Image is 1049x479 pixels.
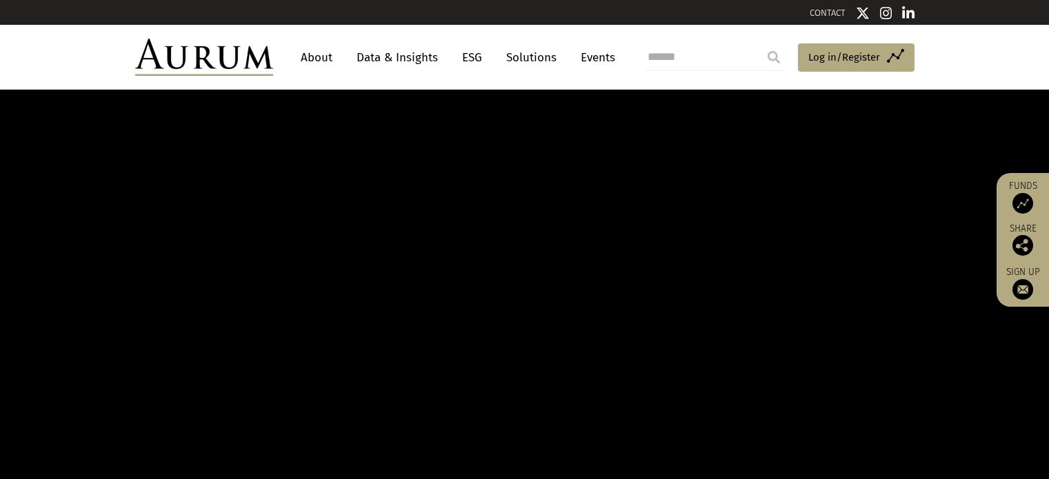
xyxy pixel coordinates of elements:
div: Share [1003,224,1042,256]
img: Twitter icon [856,6,870,20]
img: Linkedin icon [902,6,915,20]
img: Share this post [1012,235,1033,256]
a: Events [574,45,615,70]
a: Sign up [1003,266,1042,300]
img: Aurum [135,39,273,76]
a: ESG [455,45,489,70]
img: Access Funds [1012,193,1033,214]
img: Sign up to our newsletter [1012,279,1033,300]
a: Solutions [499,45,563,70]
a: Log in/Register [798,43,915,72]
a: About [294,45,339,70]
a: Funds [1003,180,1042,214]
a: Data & Insights [350,45,445,70]
span: Log in/Register [808,49,880,65]
img: Instagram icon [880,6,892,20]
input: Submit [760,43,788,71]
a: CONTACT [810,8,846,18]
